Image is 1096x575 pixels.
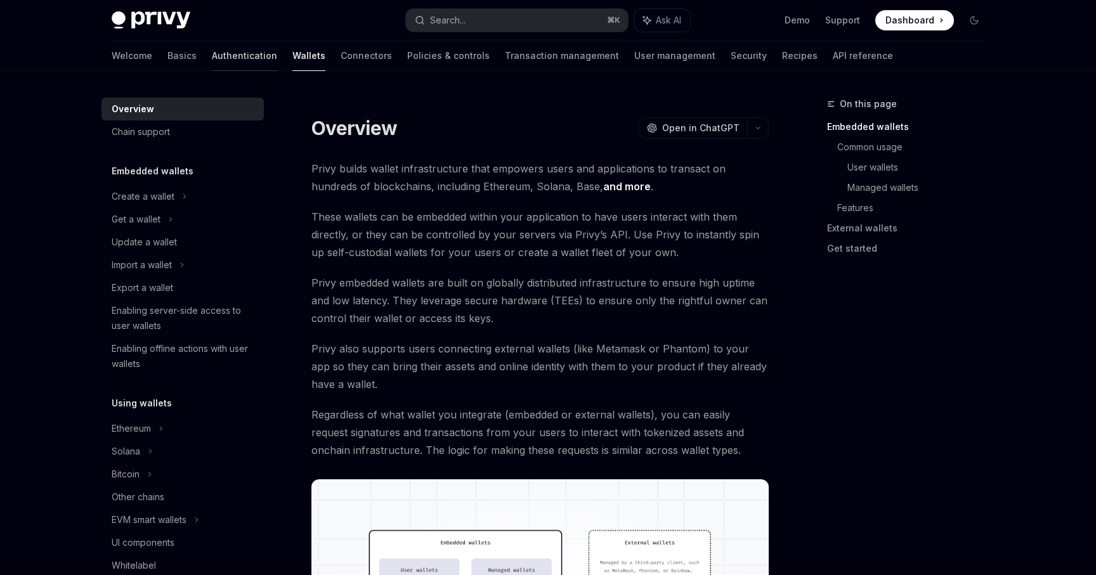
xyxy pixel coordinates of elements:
[112,164,193,179] h5: Embedded wallets
[112,396,172,411] h5: Using wallets
[112,124,170,139] div: Chain support
[112,11,190,29] img: dark logo
[827,218,995,238] a: External wallets
[407,41,490,71] a: Policies & controls
[634,9,690,32] button: Ask AI
[827,117,995,137] a: Embedded wallets
[112,444,140,459] div: Solana
[634,41,715,71] a: User management
[840,96,897,112] span: On this page
[430,13,466,28] div: Search...
[112,189,174,204] div: Create a wallet
[112,101,154,117] div: Overview
[101,276,264,299] a: Export a wallet
[833,41,893,71] a: API reference
[311,274,769,327] span: Privy embedded wallets are built on globally distributed infrastructure to ensure high uptime and...
[112,558,156,573] div: Whitelabel
[406,9,628,32] button: Search...⌘K
[311,117,397,139] h1: Overview
[603,180,651,193] a: and more
[292,41,325,71] a: Wallets
[101,120,264,143] a: Chain support
[112,489,164,505] div: Other chains
[112,341,256,371] div: Enabling offline actions with user wallets
[885,14,934,27] span: Dashboard
[112,303,256,333] div: Enabling server-side access to user wallets
[607,15,620,25] span: ⌘ K
[112,280,173,295] div: Export a wallet
[827,238,995,259] a: Get started
[785,14,810,27] a: Demo
[112,235,177,250] div: Update a wallet
[311,160,769,195] span: Privy builds wallet infrastructure that empowers users and applications to transact on hundreds o...
[112,512,186,527] div: EVM smart wallets
[847,178,995,198] a: Managed wallets
[731,41,767,71] a: Security
[112,41,152,71] a: Welcome
[112,421,151,436] div: Ethereum
[112,467,140,482] div: Bitcoin
[964,10,984,30] button: Toggle dark mode
[662,122,740,134] span: Open in ChatGPT
[311,406,769,459] span: Regardless of what wallet you integrate (embedded or external wallets), you can easily request si...
[311,340,769,393] span: Privy also supports users connecting external wallets (like Metamask or Phantom) to your app so t...
[112,257,172,273] div: Import a wallet
[782,41,818,71] a: Recipes
[101,231,264,254] a: Update a wallet
[212,41,277,71] a: Authentication
[101,337,264,375] a: Enabling offline actions with user wallets
[656,14,681,27] span: Ask AI
[341,41,392,71] a: Connectors
[825,14,860,27] a: Support
[837,198,995,218] a: Features
[167,41,197,71] a: Basics
[101,531,264,554] a: UI components
[505,41,619,71] a: Transaction management
[837,137,995,157] a: Common usage
[875,10,954,30] a: Dashboard
[112,535,174,550] div: UI components
[639,117,747,139] button: Open in ChatGPT
[101,299,264,337] a: Enabling server-side access to user wallets
[847,157,995,178] a: User wallets
[101,98,264,120] a: Overview
[311,208,769,261] span: These wallets can be embedded within your application to have users interact with them directly, ...
[101,486,264,508] a: Other chains
[112,212,160,227] div: Get a wallet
